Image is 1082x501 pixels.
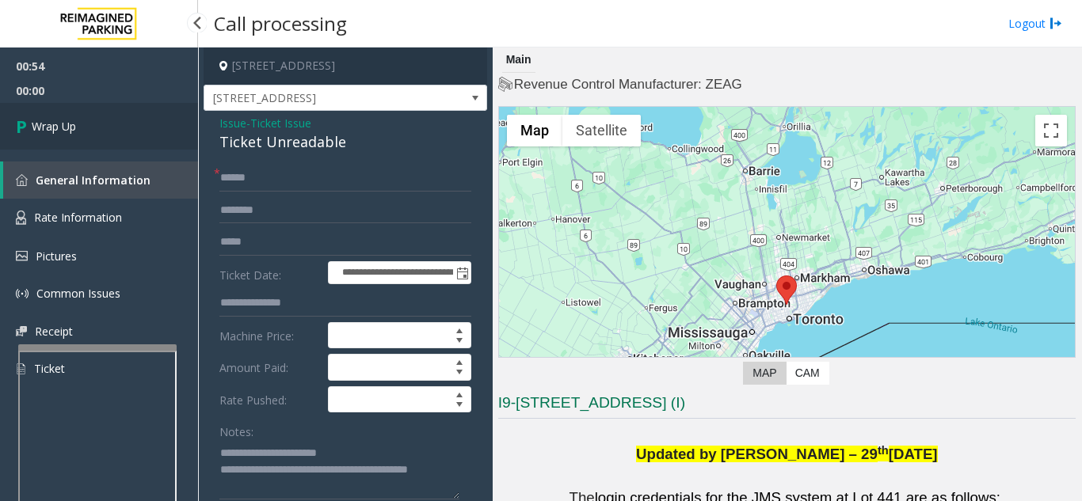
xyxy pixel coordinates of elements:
h3: Call processing [206,4,355,43]
img: 'icon' [16,251,28,261]
img: 'icon' [16,326,27,336]
label: Map [743,362,786,385]
img: logout [1050,15,1062,32]
label: Ticket Date: [215,261,324,285]
label: Rate Pushed: [215,386,324,413]
div: Main [502,47,535,73]
img: 'icon' [16,174,28,186]
div: Ticket Unreadable [219,131,471,153]
span: Issue [219,115,246,131]
div: 3080 Yonge Street, Toronto, ON [776,275,797,305]
span: Rate Information [34,210,122,225]
a: Logout [1008,15,1062,32]
label: Notes: [219,418,253,440]
img: 'icon' [16,211,26,225]
span: - [246,116,311,131]
button: Show satellite imagery [562,115,641,146]
span: Increase value [448,387,471,400]
span: Decrease value [448,400,471,412]
span: Ticket Issue [250,115,311,131]
label: CAM [786,362,829,385]
label: Amount Paid: [215,354,324,381]
a: General Information [3,161,198,199]
h4: Revenue Control Manufacturer: ZEAG [498,75,1076,94]
span: Decrease value [448,336,471,348]
img: 'icon' [16,362,26,376]
span: Wrap Up [32,118,76,135]
span: Toggle popup [453,262,471,284]
h3: I9-[STREET_ADDRESS] (I) [498,393,1076,419]
h4: [STREET_ADDRESS] [204,47,487,85]
label: Machine Price: [215,322,324,349]
button: Toggle fullscreen view [1035,115,1067,146]
button: Show street map [507,115,562,146]
span: Decrease value [448,367,471,380]
span: [DATE] [889,446,938,462]
span: Common Issues [36,286,120,301]
span: Updated by [PERSON_NAME] – 29 [636,446,878,462]
img: 'icon' [16,287,29,300]
span: Increase value [448,323,471,336]
span: Receipt [35,324,73,339]
span: Increase value [448,355,471,367]
span: Pictures [36,249,77,264]
span: th [878,444,889,457]
span: General Information [36,173,150,188]
span: [STREET_ADDRESS] [204,85,430,111]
